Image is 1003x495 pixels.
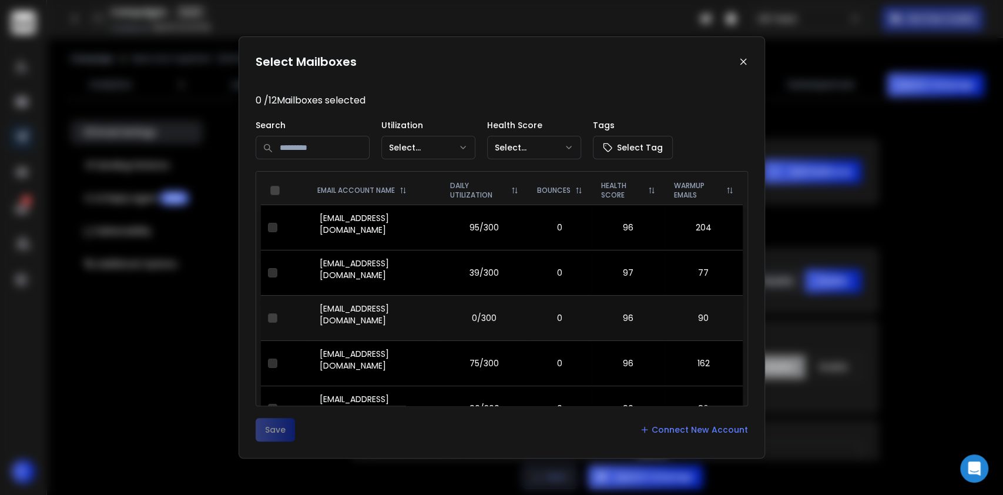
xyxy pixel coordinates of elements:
[320,348,434,372] p: [EMAIL_ADDRESS][DOMAIN_NAME]
[674,181,722,200] p: WARMUP EMAILS
[592,386,665,431] td: 96
[592,295,665,340] td: 96
[593,119,673,131] p: Tags
[665,295,743,340] td: 90
[535,357,585,369] p: 0
[381,119,475,131] p: Utilization
[441,205,528,250] td: 95/300
[593,136,673,159] button: Select Tag
[441,250,528,295] td: 39/300
[256,53,357,70] h1: Select Mailboxes
[960,454,988,483] div: Open Intercom Messenger
[320,303,434,326] p: [EMAIL_ADDRESS][DOMAIN_NAME]
[592,205,665,250] td: 96
[441,340,528,386] td: 75/300
[320,393,434,417] p: [EMAIL_ADDRESS][DOMAIN_NAME]
[450,181,506,200] p: DAILY UTILIZATION
[487,119,581,131] p: Health Score
[665,250,743,295] td: 77
[441,295,528,340] td: 0/300
[256,93,748,108] p: 0 / 12 Mailboxes selected
[320,212,434,236] p: [EMAIL_ADDRESS][DOMAIN_NAME]
[381,136,475,159] button: Select...
[535,312,585,324] p: 0
[665,386,743,431] td: 80
[592,250,665,295] td: 97
[317,186,432,195] div: EMAIL ACCOUNT NAME
[441,386,528,431] td: 96/300
[535,267,585,279] p: 0
[665,340,743,386] td: 162
[640,424,748,436] a: Connect New Account
[320,257,434,281] p: [EMAIL_ADDRESS][DOMAIN_NAME]
[535,403,585,414] p: 0
[487,136,581,159] button: Select...
[256,119,370,131] p: Search
[601,181,643,200] p: HEALTH SCORE
[592,340,665,386] td: 96
[665,205,743,250] td: 204
[537,186,571,195] p: BOUNCES
[535,222,585,233] p: 0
